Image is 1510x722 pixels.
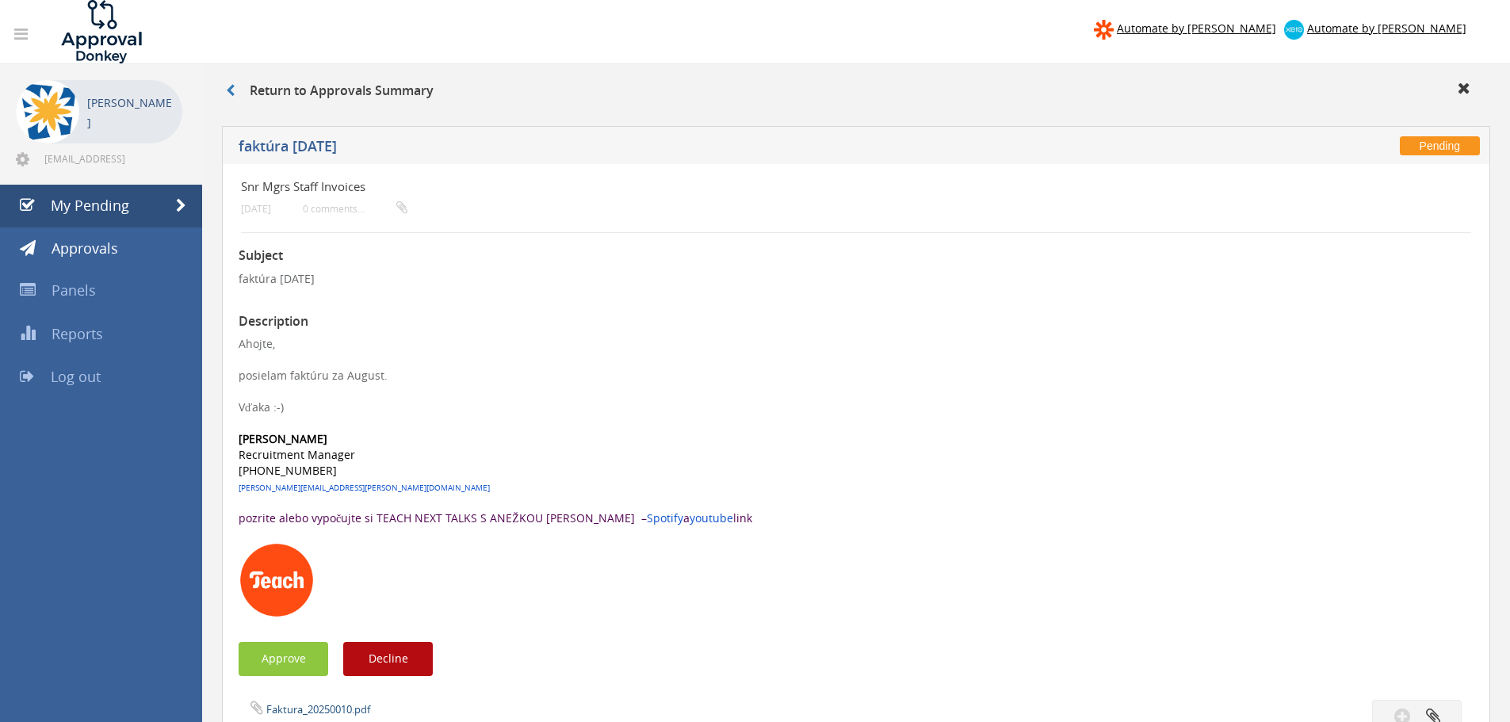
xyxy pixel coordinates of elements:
span: My Pending [51,196,129,215]
small: [DATE] [241,203,271,215]
span: Reports [52,324,103,343]
img: xero-logo.png [1284,20,1304,40]
h3: Return to Approvals Summary [226,84,434,98]
p: [PERSON_NAME] [87,93,174,132]
span: Pending [1400,136,1480,155]
a: [PERSON_NAME][EMAIL_ADDRESS][PERSON_NAME][DOMAIN_NAME] [239,483,490,493]
a: Spotify [647,510,683,525]
p: faktúra [DATE] [239,271,1474,287]
button: Approve [239,642,328,676]
span: Automate by [PERSON_NAME] [1117,21,1276,36]
span: Approvals [52,239,118,258]
font: [PERSON_NAME] [239,431,327,446]
span: Log out [51,367,101,386]
img: AIorK4xum92ULl6MfEC87BzxdKPd066n-_wody-wG3DD6EcpWWQSs4h78O4xkKOQr1XycK7x_tLcvPo [239,542,315,618]
h5: faktúra [DATE] [239,139,1106,159]
button: Decline [343,642,433,676]
font: Recruitment Manager [239,447,355,462]
a: Faktura_20250010.pdf [266,702,370,716]
small: 0 comments... [303,203,407,215]
h3: Subject [239,249,1474,263]
a: youtube [690,510,733,525]
span: Panels [52,281,96,300]
img: zapier-logomark.png [1094,20,1114,40]
div: Ahojte, [239,336,1474,352]
div: pozrite alebo vypočujte si TEACH NEXT TALKS S ANEŽKOU [PERSON_NAME] – a link [239,510,1474,526]
h3: Description [239,315,1474,329]
span: Automate by [PERSON_NAME] [1307,21,1466,36]
span: [EMAIL_ADDRESS][DOMAIN_NAME] [44,152,179,165]
font: [PHONE_NUMBER] [239,463,337,478]
div: posielam faktúru za August. Vďaka :-) [239,368,1474,415]
h4: Snr Mgrs Staff Invoices [241,180,1266,193]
